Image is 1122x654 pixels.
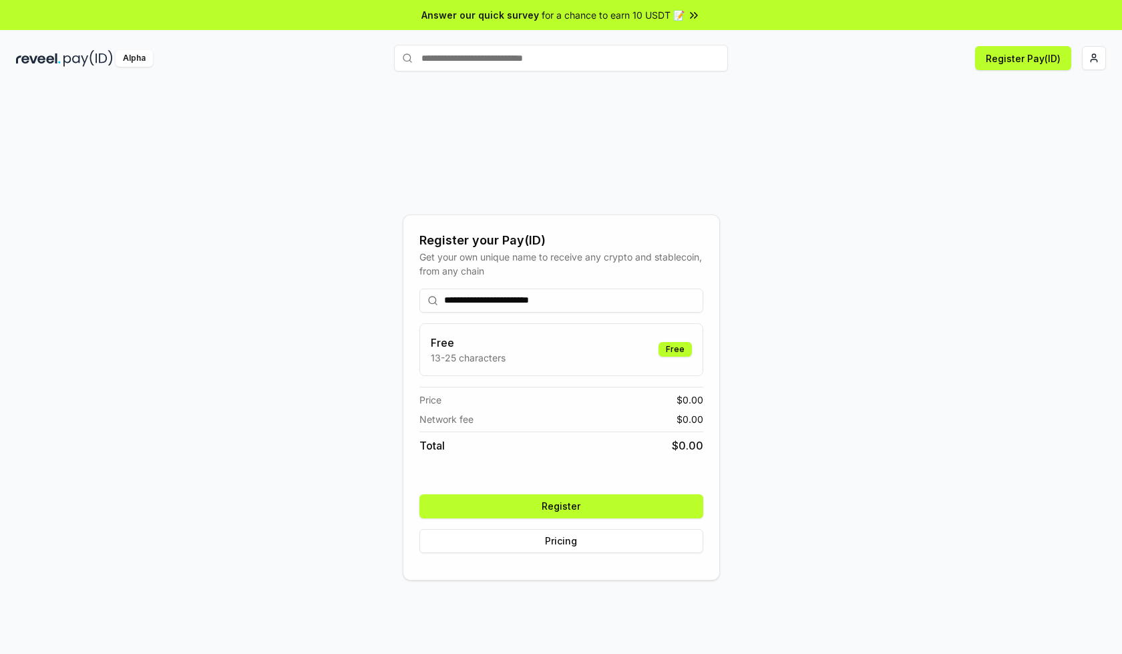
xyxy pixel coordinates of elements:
span: $ 0.00 [677,412,703,426]
img: reveel_dark [16,50,61,67]
img: pay_id [63,50,113,67]
div: Get your own unique name to receive any crypto and stablecoin, from any chain [419,250,703,278]
div: Register your Pay(ID) [419,231,703,250]
span: Price [419,393,441,407]
span: $ 0.00 [677,393,703,407]
button: Pricing [419,529,703,553]
div: Free [659,342,692,357]
p: 13-25 characters [431,351,506,365]
span: $ 0.00 [672,438,703,454]
span: Network fee [419,412,474,426]
h3: Free [431,335,506,351]
span: Answer our quick survey [421,8,539,22]
button: Register [419,494,703,518]
span: for a chance to earn 10 USDT 📝 [542,8,685,22]
div: Alpha [116,50,153,67]
span: Total [419,438,445,454]
button: Register Pay(ID) [975,46,1071,70]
